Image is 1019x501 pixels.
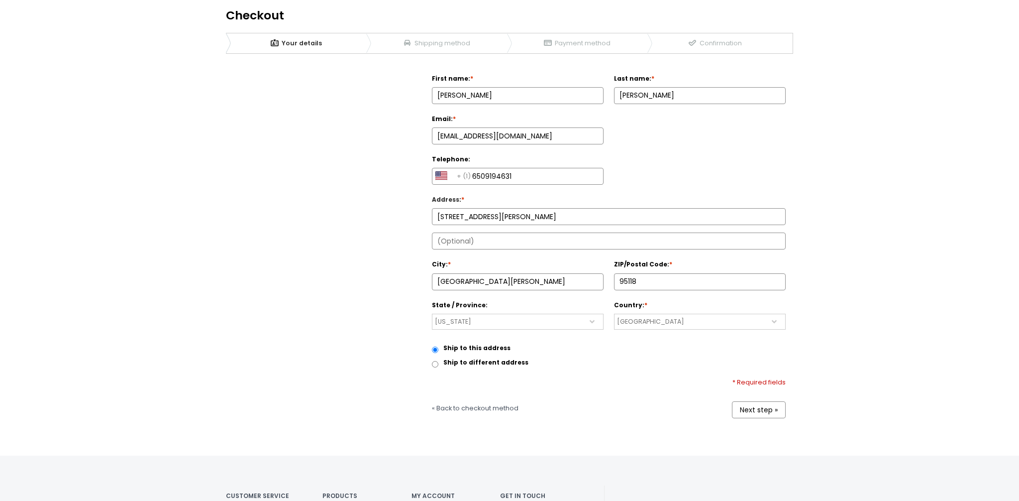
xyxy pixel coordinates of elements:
[411,493,486,499] h4: My account
[432,195,459,204] span: Address
[432,71,604,83] label: First name:
[226,33,366,53] a: 1Your details
[432,112,604,124] label: Email:
[432,168,603,184] input: Telephone
[443,359,528,374] label: Ship to different address
[366,33,507,53] a: 2Shipping method
[732,401,786,418] a: Next step »
[432,128,603,144] input: Email
[432,152,604,164] label: Telephone:
[688,33,697,53] span: 4
[226,33,793,54] div: Breadcrumbs
[500,493,574,499] h4: Get in touch
[614,298,786,310] label: Country:
[614,274,785,290] input: ZIP/Postal Code
[614,257,786,269] label: ZIP/Postal Code:
[614,71,786,83] label: Last name:
[432,298,604,310] label: State / Province:
[432,192,786,204] label: :
[226,8,793,23] div: Checkout
[432,257,604,269] label: City:
[432,274,603,290] input: City
[432,233,785,249] input: Apartment, suite, etc. (optional)
[403,33,412,53] span: 2
[432,209,785,225] input: Street name
[543,33,552,53] span: 3
[226,493,307,499] h4: Customer service
[432,378,786,386] div: * Required fields
[270,33,279,53] span: 1
[432,401,518,415] a: « Back to checkout method
[322,493,397,499] h4: Products
[432,88,603,104] input: First name
[647,33,783,53] a: 4Confirmation
[507,33,647,53] a: 3Payment method
[443,345,510,359] label: Ship to this address
[614,88,785,104] input: Last name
